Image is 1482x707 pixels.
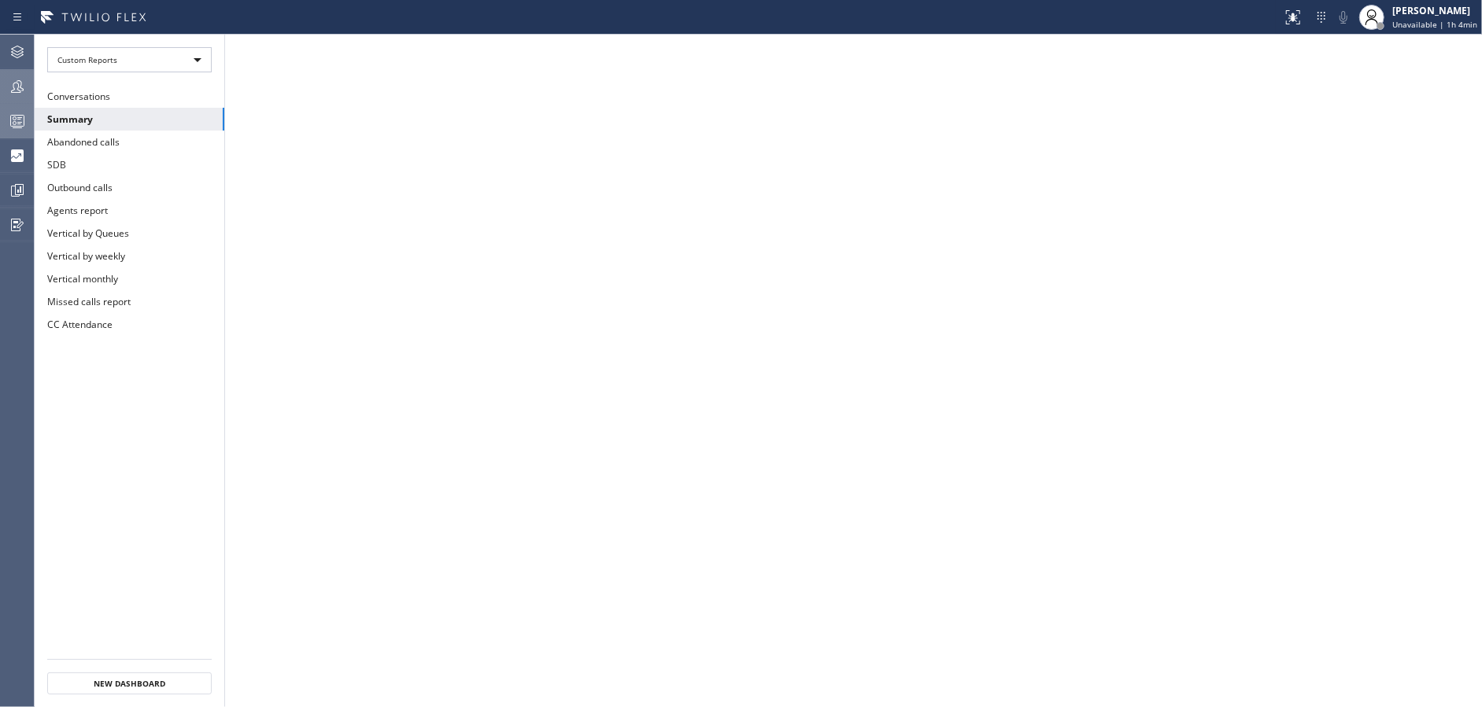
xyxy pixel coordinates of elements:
button: Abandoned calls [35,131,224,153]
button: Agents report [35,199,224,222]
button: Mute [1332,6,1354,28]
div: Custom Reports [47,47,212,72]
button: Vertical by Queues [35,222,224,245]
button: Vertical by weekly [35,245,224,267]
button: Vertical monthly [35,267,224,290]
iframe: dashboard_b794bedd1109 [225,35,1482,707]
span: Unavailable | 1h 4min [1392,19,1477,30]
button: Conversations [35,85,224,108]
button: SDB [35,153,224,176]
div: [PERSON_NAME] [1392,4,1477,17]
button: Summary [35,108,224,131]
button: New Dashboard [47,672,212,694]
button: CC Attendance [35,313,224,336]
button: Missed calls report [35,290,224,313]
button: Outbound calls [35,176,224,199]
